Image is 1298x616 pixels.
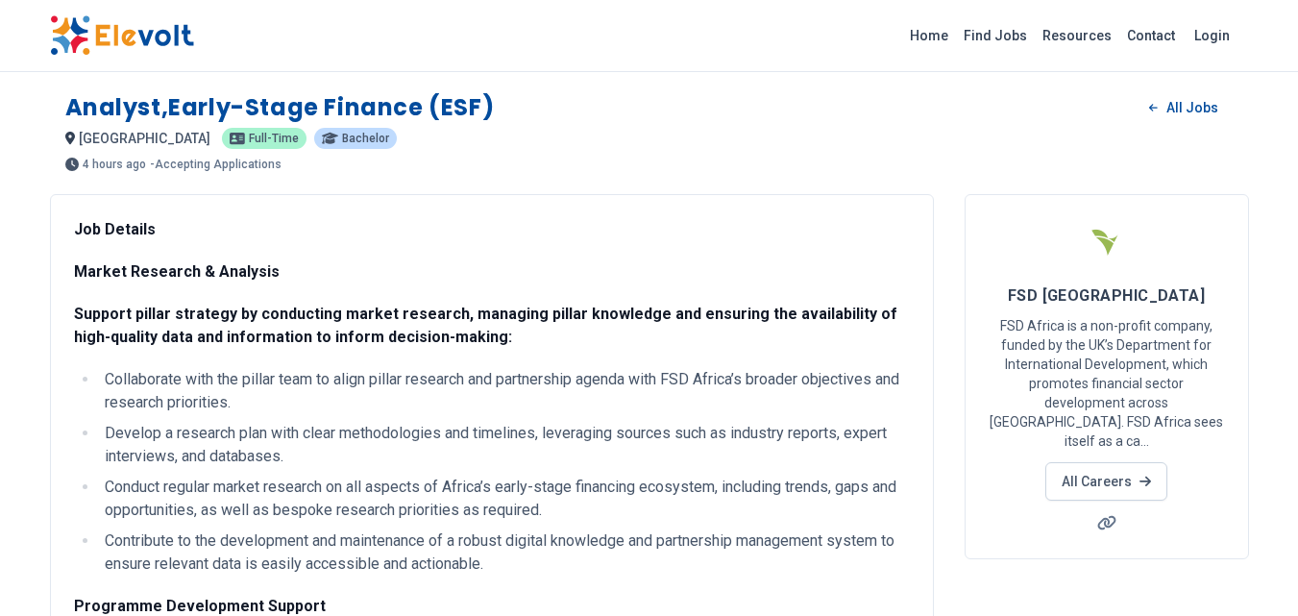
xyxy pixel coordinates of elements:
[989,316,1225,451] p: FSD Africa is a non-profit company, funded by the UK’s Department for International Development, ...
[99,422,910,468] li: Develop a research plan with clear methodologies and timelines, leveraging sources such as indust...
[1183,16,1241,55] a: Login
[1008,286,1205,305] span: FSD [GEOGRAPHIC_DATA]
[79,131,210,146] span: [GEOGRAPHIC_DATA]
[83,159,146,170] span: 4 hours ago
[65,92,495,123] h1: Analyst,Early-Stage Finance (ESF)
[99,530,910,576] li: Contribute to the development and maintenance of a robust digital knowledge and partnership manag...
[1202,524,1298,616] iframe: Chat Widget
[50,15,194,56] img: Elevolt
[902,20,956,51] a: Home
[1035,20,1119,51] a: Resources
[74,305,897,346] strong: Support pillar strategy by conducting market research, managing pillar knowledge and ensuring the...
[74,597,326,615] strong: Programme Development Support
[150,159,282,170] p: - Accepting Applications
[74,220,156,238] strong: Job Details
[74,262,280,281] strong: Market Research & Analysis
[1083,218,1131,266] img: FSD Africa
[1119,20,1183,51] a: Contact
[342,133,389,144] span: Bachelor
[99,368,910,414] li: Collaborate with the pillar team to align pillar research and partnership agenda with FSD Africa’...
[1045,462,1167,501] a: All Careers
[99,476,910,522] li: Conduct regular market research on all aspects of Africa’s early-stage financing ecosystem, inclu...
[249,133,299,144] span: Full-time
[956,20,1035,51] a: Find Jobs
[1134,93,1233,122] a: All Jobs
